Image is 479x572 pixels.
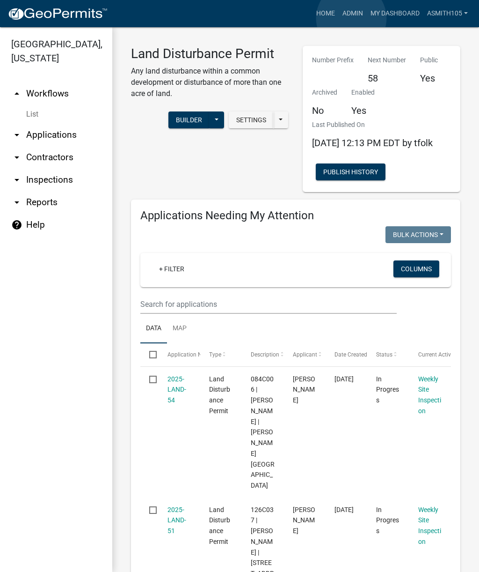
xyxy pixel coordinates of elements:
span: In Progress [376,375,399,404]
a: Map [167,314,192,344]
datatable-header-cell: Select [140,343,158,366]
a: asmith105 [423,5,472,22]
span: [DATE] 12:13 PM EDT by tfolk [312,137,433,149]
i: arrow_drop_down [11,152,22,163]
h5: Yes [351,105,375,116]
span: Status [376,351,392,358]
span: In Progress [376,506,399,535]
h5: No [312,105,337,116]
a: Weekly Site Inspection [418,375,441,415]
span: Description [251,351,279,358]
span: Land Disturbance Permit [209,506,230,545]
datatable-header-cell: Applicant [284,343,326,366]
h4: Applications Needing My Attention [140,209,451,223]
button: Builder [168,111,210,128]
p: Public [420,55,438,65]
button: Publish History [316,163,385,180]
span: Date Created [334,351,367,358]
a: 2025-LAND-54 [167,375,186,404]
span: 084C006 | Marvin Roberts | DENNIS STATION RD [251,375,275,490]
span: Marvin Roberts [293,375,315,404]
a: Home [312,5,339,22]
p: Next Number [368,55,406,65]
datatable-header-cell: Description [242,343,283,366]
datatable-header-cell: Type [200,343,242,366]
p: Archived [312,88,337,97]
p: Number Prefix [312,55,354,65]
button: Settings [229,111,274,128]
a: Weekly Site Inspection [418,506,441,545]
span: 09/09/2025 [334,375,354,383]
i: arrow_drop_down [11,174,22,186]
i: arrow_drop_up [11,88,22,99]
a: + Filter [152,260,192,277]
p: Enabled [351,88,375,97]
input: Search for applications [140,295,397,314]
button: Columns [393,260,439,277]
a: Data [140,314,167,344]
span: 08/12/2025 [334,506,354,513]
datatable-header-cell: Status [367,343,409,366]
a: 2025-LAND-51 [167,506,186,535]
datatable-header-cell: Current Activity [409,343,451,366]
p: Last Published On [312,120,433,130]
p: Any land disturbance within a common development or disturbance of more than one acre of land. [131,66,289,99]
wm-modal-confirm: Workflow Publish History [316,169,385,177]
i: arrow_drop_down [11,129,22,141]
h5: Yes [420,73,438,84]
h5: 58 [368,73,406,84]
span: Application Number [167,351,218,358]
a: My Dashboard [367,5,423,22]
i: arrow_drop_down [11,197,22,208]
button: Bulk Actions [385,226,451,243]
span: Applicant [293,351,317,358]
datatable-header-cell: Application Number [158,343,200,366]
datatable-header-cell: Date Created [326,343,367,366]
span: Marvin Roberts [293,506,315,535]
span: Current Activity [418,351,457,358]
i: help [11,219,22,230]
span: Land Disturbance Permit [209,375,230,415]
h3: Land Disturbance Permit [131,46,289,62]
a: Admin [339,5,367,22]
span: Type [209,351,221,358]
